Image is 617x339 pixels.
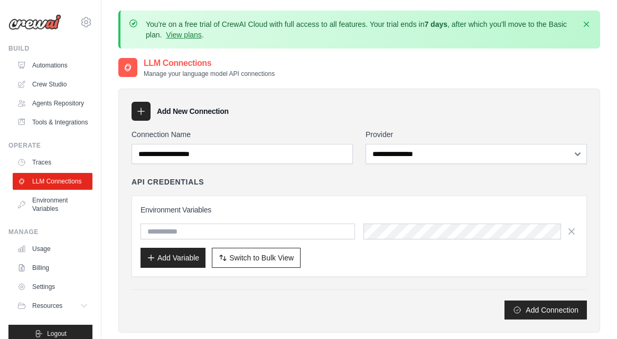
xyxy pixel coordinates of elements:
a: Environment Variables [13,192,92,217]
a: Tools & Integrations [13,114,92,131]
p: You're on a free trial of CrewAI Cloud with full access to all features. Your trial ends in , aft... [146,19,575,40]
h3: Environment Variables [141,205,578,215]
div: Manage [8,228,92,236]
span: Switch to Bulk View [229,253,294,263]
div: Build [8,44,92,53]
a: Traces [13,154,92,171]
h2: LLM Connections [144,57,275,70]
span: Logout [47,330,67,338]
button: Add Connection [504,301,587,319]
p: Manage your language model API connections [144,70,275,78]
a: Billing [13,259,92,276]
a: LLM Connections [13,173,92,190]
span: Resources [32,302,62,310]
h3: Add New Connection [157,106,229,117]
button: Add Variable [141,248,205,268]
button: Resources [13,297,92,314]
button: Switch to Bulk View [212,248,301,268]
label: Connection Name [132,129,353,140]
a: Settings [13,278,92,295]
strong: 7 days [424,20,447,28]
a: Usage [13,240,92,257]
div: Operate [8,141,92,150]
a: View plans [166,31,201,39]
h4: API Credentials [132,177,204,187]
a: Agents Repository [13,95,92,112]
label: Provider [366,129,587,140]
a: Automations [13,57,92,74]
img: Logo [8,14,61,30]
a: Crew Studio [13,76,92,93]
